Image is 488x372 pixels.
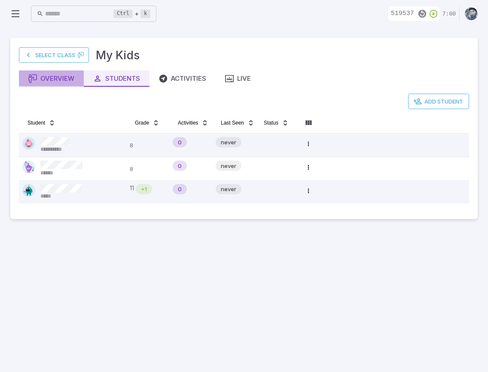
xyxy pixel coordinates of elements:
[173,185,187,193] span: 0
[216,138,241,146] span: never
[178,119,198,126] span: Activities
[130,116,165,130] button: Grade
[388,6,440,21] div: Join Code - Students can join by entering this code
[417,7,428,20] button: Resend Code
[173,138,187,146] span: 0
[442,10,456,18] p: Time Remaining
[388,9,414,18] p: 519537
[130,184,134,194] span: 11
[93,74,140,83] div: Students
[130,137,166,153] p: 8
[216,116,259,130] button: Last Seen
[22,184,35,197] img: octagon.svg
[28,74,74,83] div: Overview
[428,7,439,20] button: Start Activity
[173,137,187,147] div: New Student
[113,9,133,18] kbd: Ctrl
[22,161,35,174] img: pentagon.svg
[19,47,89,63] a: Select Class
[225,74,251,83] div: Live
[264,119,278,126] span: Status
[136,185,152,193] span: +1
[302,116,315,130] button: Column visibility
[22,116,61,130] button: Student
[130,161,166,177] p: 8
[173,162,187,170] span: 0
[22,137,35,150] img: hexagon.svg
[216,185,241,193] span: never
[173,184,187,194] div: New Student
[259,116,294,130] button: Status
[173,161,187,171] div: New Student
[135,119,149,126] span: Grade
[216,162,241,170] span: never
[465,7,478,20] img: andrew.jpg
[96,46,140,64] h3: My Kids
[221,119,244,126] span: Last Seen
[140,9,150,18] kbd: k
[136,184,152,194] div: Math is above age level
[113,9,150,19] div: +
[27,119,45,126] span: Student
[408,94,469,109] button: Add Student
[173,116,213,130] button: Activities
[159,74,206,83] div: Activities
